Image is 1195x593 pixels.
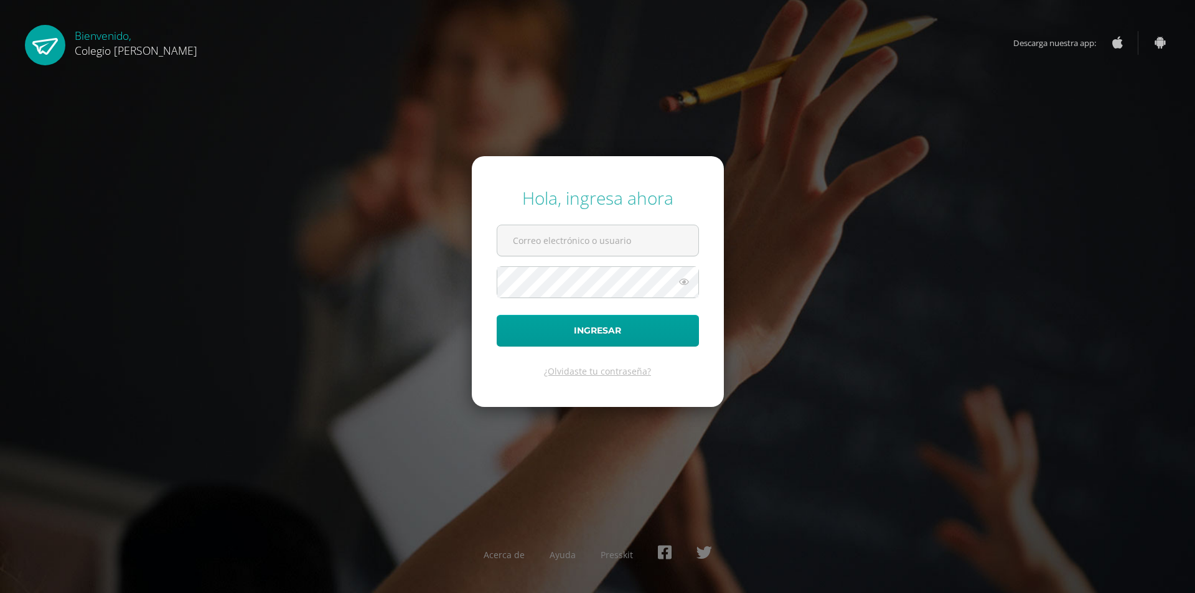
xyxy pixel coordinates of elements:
[550,549,576,561] a: Ayuda
[1013,31,1108,55] span: Descarga nuestra app:
[497,315,699,347] button: Ingresar
[75,43,197,58] span: Colegio [PERSON_NAME]
[484,549,525,561] a: Acerca de
[544,365,651,377] a: ¿Olvidaste tu contraseña?
[75,25,197,58] div: Bienvenido,
[497,186,699,210] div: Hola, ingresa ahora
[601,549,633,561] a: Presskit
[497,225,698,256] input: Correo electrónico o usuario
